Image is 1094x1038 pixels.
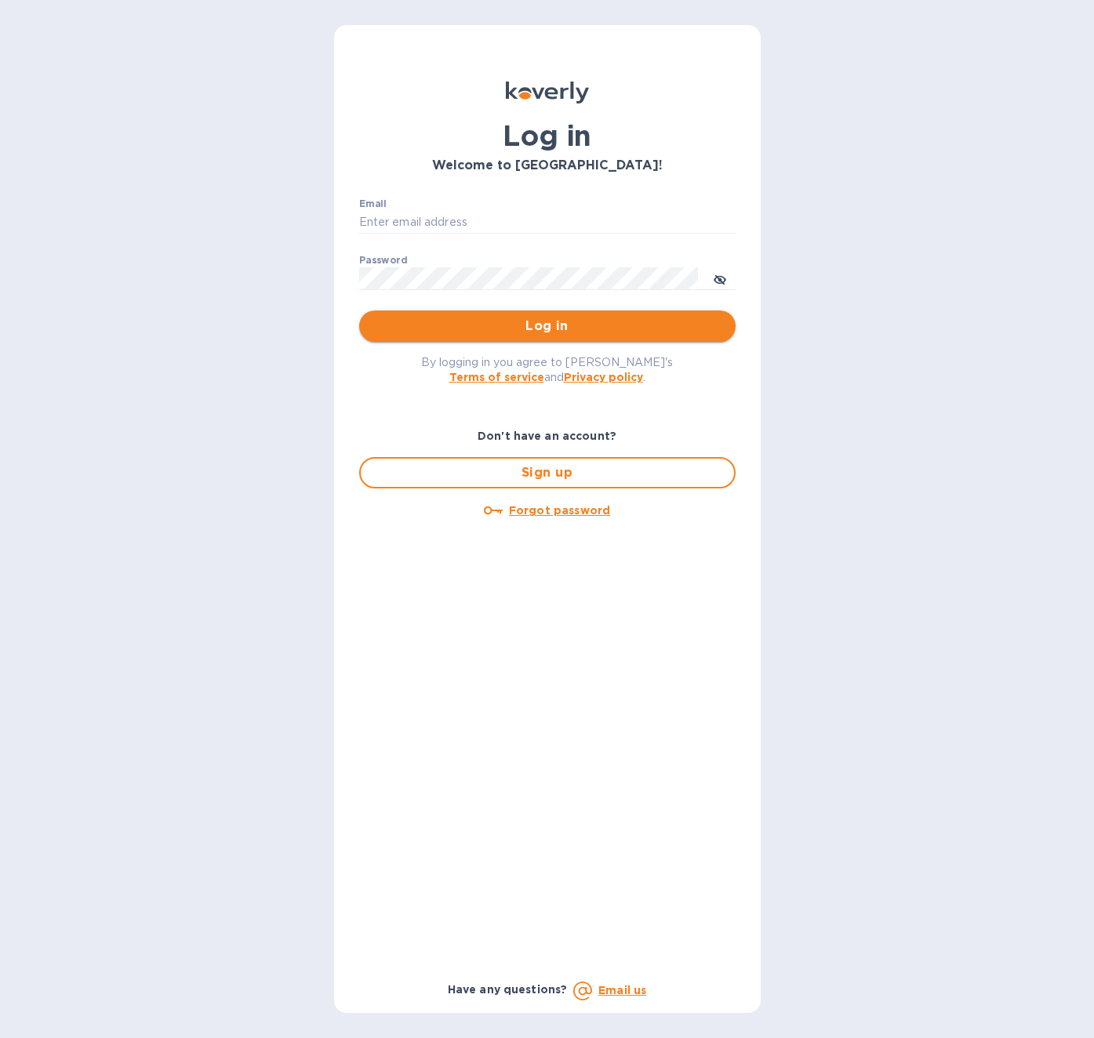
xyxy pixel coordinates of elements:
h1: Log in [359,119,736,152]
span: Sign up [373,463,721,482]
button: toggle password visibility [704,263,736,294]
b: Have any questions? [448,983,568,996]
label: Password [359,256,407,265]
button: Sign up [359,457,736,488]
b: Don't have an account? [478,430,616,442]
span: By logging in you agree to [PERSON_NAME]'s and . [421,356,673,383]
u: Forgot password [509,504,610,517]
a: Terms of service [449,371,544,383]
img: Koverly [506,82,589,103]
a: Privacy policy [564,371,643,383]
a: Email us [598,984,646,996]
input: Enter email address [359,211,736,234]
button: Log in [359,310,736,342]
label: Email [359,199,387,209]
h3: Welcome to [GEOGRAPHIC_DATA]! [359,158,736,173]
span: Log in [372,317,723,336]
